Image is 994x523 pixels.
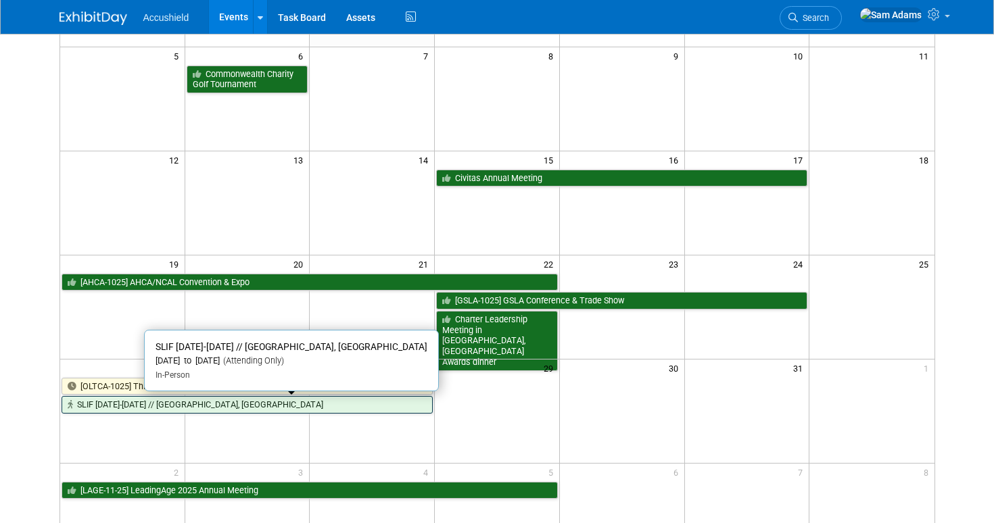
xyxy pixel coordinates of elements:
[62,378,433,395] a: [OLTCA-1025] This is Long Term Care
[168,255,185,272] span: 19
[220,355,284,366] span: (Attending Only)
[60,11,127,25] img: ExhibitDay
[792,255,809,272] span: 24
[436,170,807,187] a: Civitas Annual Meeting
[168,151,185,168] span: 12
[292,151,309,168] span: 13
[156,355,427,367] div: [DATE] to [DATE]
[922,359,934,376] span: 1
[62,396,433,414] a: SLIF [DATE]-[DATE] // [GEOGRAPHIC_DATA], [GEOGRAPHIC_DATA]
[797,464,809,480] span: 7
[62,274,558,291] a: [AHCA-1025] AHCA/NCAL Convention & Expo
[143,12,189,23] span: Accushield
[798,13,829,23] span: Search
[922,464,934,480] span: 8
[436,292,807,309] a: [GSLA-1025] GSLA Conference & Trade Show
[918,151,934,168] span: 18
[417,151,434,168] span: 14
[422,47,434,64] span: 7
[187,66,308,93] a: Commonwealth Charity Golf Tournament
[547,47,559,64] span: 8
[172,464,185,480] span: 2
[792,47,809,64] span: 10
[172,47,185,64] span: 5
[859,7,922,22] img: Sam Adams
[156,341,427,352] span: SLIF [DATE]-[DATE] // [GEOGRAPHIC_DATA], [GEOGRAPHIC_DATA]
[542,151,559,168] span: 15
[417,255,434,272] span: 21
[667,359,684,376] span: 30
[918,47,934,64] span: 11
[792,151,809,168] span: 17
[672,47,684,64] span: 9
[667,151,684,168] span: 16
[792,359,809,376] span: 31
[672,464,684,480] span: 6
[918,255,934,272] span: 25
[436,311,558,371] a: Charter Leadership Meeting in [GEOGRAPHIC_DATA], [GEOGRAPHIC_DATA] Awards dinner
[156,370,190,380] span: In-Person
[542,359,559,376] span: 29
[542,255,559,272] span: 22
[547,464,559,480] span: 5
[297,47,309,64] span: 6
[667,255,684,272] span: 23
[297,464,309,480] span: 3
[422,464,434,480] span: 4
[780,6,842,30] a: Search
[62,482,558,499] a: [LAGE-11-25] LeadingAge 2025 Annual Meeting
[292,255,309,272] span: 20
